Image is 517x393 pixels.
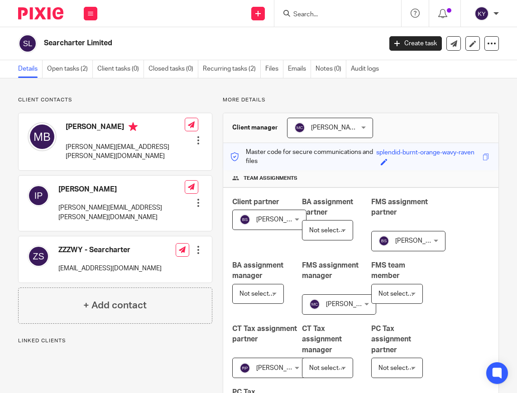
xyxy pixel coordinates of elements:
[239,214,250,225] img: svg%3E
[371,262,405,279] span: FMS team member
[474,6,489,21] img: svg%3E
[309,365,346,371] span: Not selected
[18,7,63,19] img: Pixie
[378,291,415,297] span: Not selected
[256,216,306,223] span: [PERSON_NAME]
[302,325,342,354] span: CT Tax assignment manager
[18,337,212,345] p: Linked clients
[83,298,147,312] h4: + Add contact
[294,122,305,133] img: svg%3E
[58,203,185,222] p: [PERSON_NAME][EMAIL_ADDRESS][PERSON_NAME][DOMAIN_NAME]
[256,365,306,371] span: [PERSON_NAME]
[302,198,353,216] span: BA assignment partner
[309,227,346,234] span: Not selected
[18,96,212,104] p: Client contacts
[378,235,389,246] img: svg%3E
[58,264,162,273] p: [EMAIL_ADDRESS][DOMAIN_NAME]
[316,60,346,78] a: Notes (0)
[28,185,49,206] img: svg%3E
[58,185,185,194] h4: [PERSON_NAME]
[288,60,311,78] a: Emails
[232,198,279,206] span: Client partner
[378,365,415,371] span: Not selected
[326,301,376,307] span: [PERSON_NAME]
[232,325,297,343] span: CT Tax assignment partner
[371,325,411,354] span: PC Tax assignment partner
[18,60,43,78] a: Details
[265,60,283,78] a: Files
[28,122,57,151] img: svg%3E
[66,143,185,161] p: [PERSON_NAME][EMAIL_ADDRESS][PERSON_NAME][DOMAIN_NAME]
[47,60,93,78] a: Open tasks (2)
[203,60,261,78] a: Recurring tasks (2)
[97,60,144,78] a: Client tasks (0)
[230,148,376,166] p: Master code for secure communications and files
[44,38,309,48] h2: Searcharter Limited
[244,175,297,182] span: Team assignments
[389,36,442,51] a: Create task
[351,60,383,78] a: Audit logs
[239,291,276,297] span: Not selected
[311,125,361,131] span: [PERSON_NAME]
[129,122,138,131] i: Primary
[309,299,320,310] img: svg%3E
[239,363,250,374] img: svg%3E
[28,245,49,267] img: svg%3E
[302,262,359,279] span: FMS assignment manager
[395,238,445,244] span: [PERSON_NAME]
[18,34,37,53] img: svg%3E
[376,148,474,158] div: splendid-burnt-orange-wavy-raven
[232,123,278,132] h3: Client manager
[66,122,185,134] h4: [PERSON_NAME]
[371,198,428,216] span: FMS assignment partner
[148,60,198,78] a: Closed tasks (0)
[292,11,374,19] input: Search
[58,245,162,255] h4: ZZZWY - Searcharter
[232,262,283,279] span: BA assignment manager
[223,96,499,104] p: More details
